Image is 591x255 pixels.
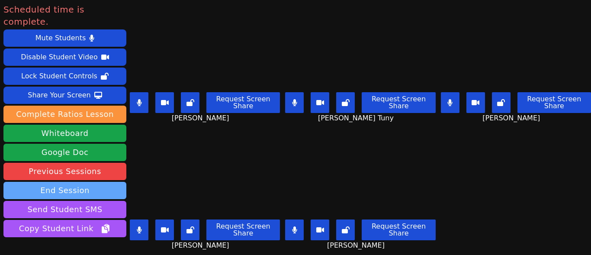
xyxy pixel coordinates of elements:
span: [PERSON_NAME] [172,113,231,123]
button: Request Screen Share [362,219,435,240]
span: [PERSON_NAME] [327,240,387,251]
span: [PERSON_NAME] [482,113,542,123]
span: Scheduled time is complete. [3,3,126,28]
span: [PERSON_NAME] [172,240,231,251]
button: Share Your Screen [3,87,126,104]
div: Share Your Screen [28,88,91,102]
button: Request Screen Share [517,92,591,113]
div: Disable Student Video [21,50,97,64]
button: Request Screen Share [206,219,280,240]
span: Copy Student Link [19,223,111,235]
button: Lock Student Controls [3,68,126,85]
a: Previous Sessions [3,163,126,180]
div: Lock Student Controls [21,69,97,83]
button: Request Screen Share [362,92,435,113]
div: Mute Students [35,31,86,45]
a: Google Doc [3,144,126,161]
button: End Session [3,182,126,199]
button: Complete Ratios Lesson [3,106,126,123]
span: [PERSON_NAME] Tuny [318,113,396,123]
button: Whiteboard [3,125,126,142]
button: Send Student SMS [3,201,126,218]
button: Mute Students [3,29,126,47]
button: Request Screen Share [206,92,280,113]
button: Copy Student Link [3,220,126,237]
button: Disable Student Video [3,48,126,66]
